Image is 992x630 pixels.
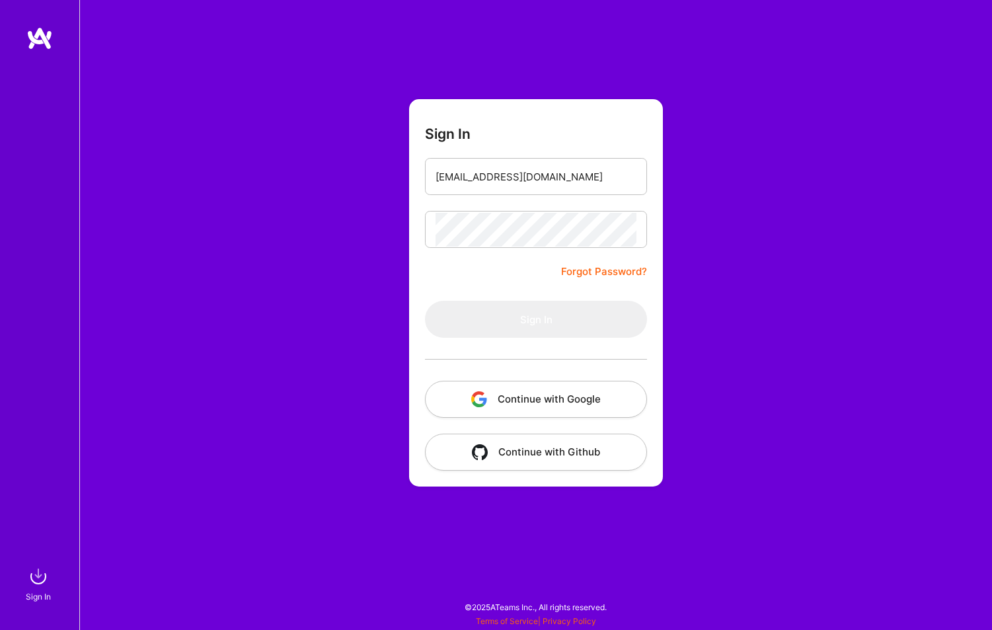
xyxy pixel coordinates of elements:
[425,434,647,471] button: Continue with Github
[471,391,487,407] img: icon
[26,590,51,604] div: Sign In
[26,26,53,50] img: logo
[476,616,596,626] span: |
[472,444,488,460] img: icon
[561,264,647,280] a: Forgot Password?
[79,590,992,623] div: © 2025 ATeams Inc., All rights reserved.
[25,563,52,590] img: sign in
[543,616,596,626] a: Privacy Policy
[425,381,647,418] button: Continue with Google
[425,301,647,338] button: Sign In
[476,616,538,626] a: Terms of Service
[436,160,636,194] input: Email...
[28,563,52,604] a: sign inSign In
[425,126,471,142] h3: Sign In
